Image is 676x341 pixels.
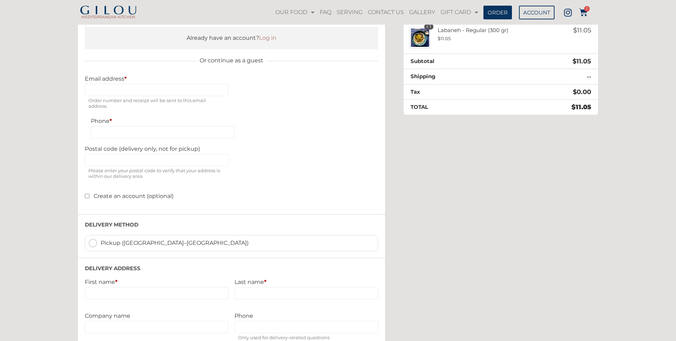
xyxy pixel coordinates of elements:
[584,6,590,12] span: 1
[274,4,316,20] a: OUR FOOD
[318,4,333,20] a: FAQ
[85,312,229,319] label: Company name
[85,279,229,285] label: First name
[431,27,542,42] div: Labaneh - Regular (300 gr)
[403,54,508,69] th: Subtotal
[366,4,406,20] a: CONTACT US
[483,6,512,19] a: ORDER
[92,34,371,42] div: Already have an account?
[85,96,229,111] span: Order number and receipt will be sent to this email address.
[85,166,229,181] span: Please enter your postal code to verify that your address is within our delivery area
[424,24,433,30] strong: × 1
[573,26,577,34] span: $
[407,4,437,20] a: GALLERY
[572,57,576,65] span: $
[85,222,378,228] h3: Delivery method
[573,26,591,34] bdi: 11.05
[572,57,591,65] bdi: 11.05
[335,4,364,20] a: SERVING
[403,69,508,85] th: Shipping
[571,103,576,111] span: $
[579,8,588,17] a: 1
[91,118,234,124] label: Phone
[573,88,591,96] bdi: 0.00
[85,145,229,152] label: Postal code (delivery only, not for pickup)
[403,84,508,100] th: Tax
[573,88,577,96] span: $
[439,4,480,20] a: GIFT CARD
[77,15,139,19] h2: MEDITERRANEAN KITCHEN
[438,36,440,41] span: $
[488,10,508,15] span: ORDER
[234,279,378,285] label: Last name
[273,4,480,20] nav: Menu
[259,35,276,41] a: Log in
[101,239,374,247] span: Pickup ([GEOGRAPHIC_DATA]–[GEOGRAPHIC_DATA])
[438,36,451,41] bdi: 11.05
[79,6,137,15] img: Gilou Logo
[234,312,378,319] label: Phone
[196,56,267,65] span: Or continue as a guest
[519,6,555,19] a: ACCOUNT
[77,6,386,215] section: Contact details
[85,265,378,272] h3: Delivery address
[571,103,591,111] bdi: 11.05
[523,10,550,15] span: ACCOUNT
[94,193,174,199] span: Create an account (optional)
[409,27,431,48] img: Labaneh
[508,69,598,85] td: --
[85,194,89,198] input: Create an account (optional)
[403,100,508,115] th: Total
[85,75,229,82] label: Email address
